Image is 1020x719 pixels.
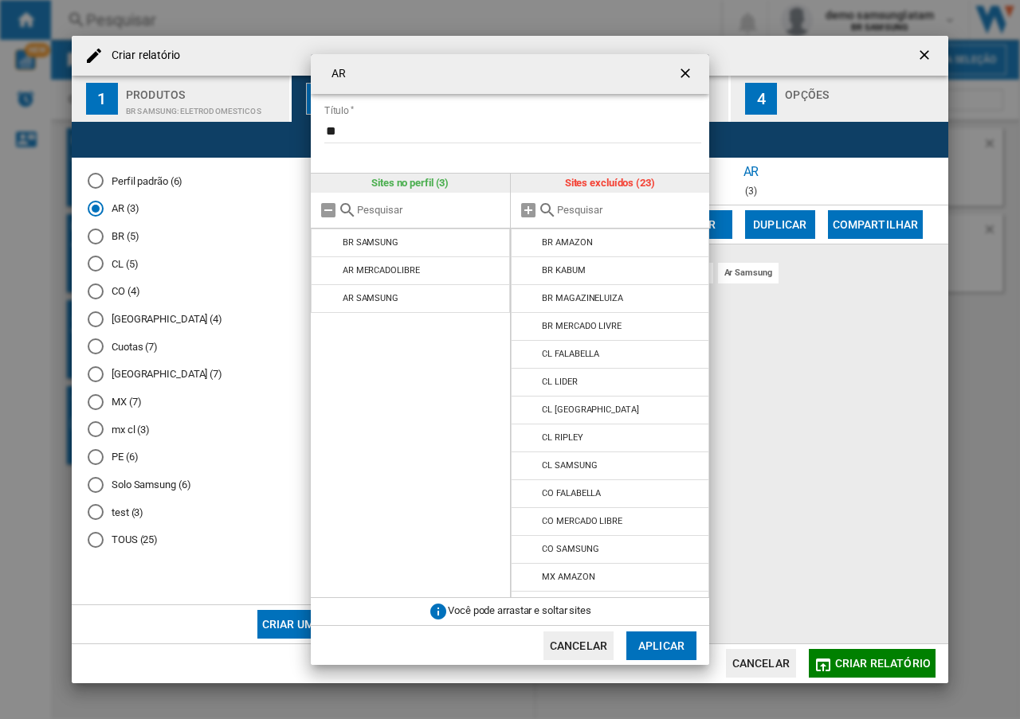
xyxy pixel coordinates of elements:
div: BR KABUM [542,265,585,275]
div: CO SAMSUNG [542,544,598,554]
div: BR SAMSUNG [343,237,398,248]
div: BR AMAZON [542,237,592,248]
div: Sites excluídos (23) [511,174,710,193]
button: getI18NText('BUTTONS.CLOSE_DIALOG') [671,58,703,90]
div: MX AMAZON [542,572,594,582]
h4: AR [324,66,346,82]
button: Aplicar [626,631,696,660]
input: Pesquisar [557,204,702,216]
div: CL [GEOGRAPHIC_DATA] [542,404,638,415]
span: Você pode arrastar e soltar sites [448,605,591,617]
div: CL LIDER [542,377,577,387]
md-icon: Remover tudo [319,201,338,220]
input: Pesquisar [357,204,502,216]
button: Cancelar [543,631,614,660]
div: CL SAMSUNG [542,460,597,471]
div: AR MERCADOLIBRE [343,265,420,275]
div: BR MERCADO LIVRE [542,321,621,331]
div: AR SAMSUNG [343,293,398,303]
div: Sites no perfil (3) [311,174,510,193]
md-icon: Adicionar todos [519,201,538,220]
div: BR MAGAZINELUIZA [542,293,622,303]
div: CO MERCADO LIBRE [542,516,622,526]
ng-md-icon: getI18NText('BUTTONS.CLOSE_DIALOG') [677,65,696,84]
div: CL FALABELLA [542,349,599,359]
div: CL RIPLEY [542,432,583,443]
div: CO FALABELLA [542,488,601,498]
